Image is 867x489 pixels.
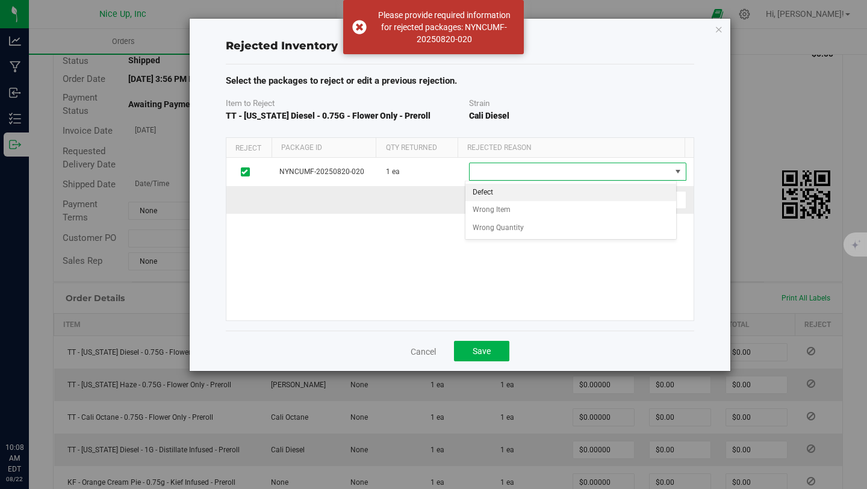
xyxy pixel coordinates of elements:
[465,219,677,237] li: Wrong Quantity
[411,346,436,358] a: Cancel
[670,163,685,180] span: select
[473,346,491,356] span: Save
[272,138,376,158] th: Package Id
[226,98,275,108] span: Item to Reject
[454,341,509,361] button: Save
[226,38,694,54] div: Rejected Inventory
[386,143,437,152] span: Qty Returned
[458,138,685,158] th: Rejected Reason
[469,98,489,108] span: Strain
[226,138,272,158] th: Reject
[465,184,677,202] li: Defect
[465,201,677,219] li: Wrong Item
[226,75,457,86] span: Select the packages to reject or edit a previous rejection.
[226,111,430,120] span: TT - [US_STATE] Diesel - 0.75G - Flower Only - Preroll
[279,166,364,178] span: NYNCUMF-20250820-020
[469,111,509,120] span: Cali Diesel
[373,9,515,45] div: Please provide required information for rejected packages: NYNCUMF-20250820-020
[386,166,400,178] span: 1 ea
